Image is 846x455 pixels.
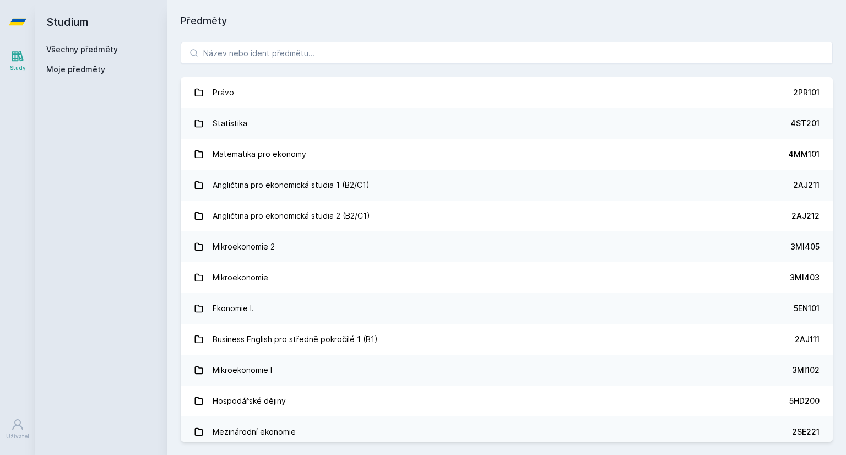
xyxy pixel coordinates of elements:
span: Moje předměty [46,64,105,75]
div: 3MI405 [790,241,820,252]
div: Matematika pro ekonomy [213,143,306,165]
div: 2AJ212 [791,210,820,221]
div: Ekonomie I. [213,297,254,319]
div: Právo [213,82,234,104]
a: Mikroekonomie 2 3MI405 [181,231,833,262]
input: Název nebo ident předmětu… [181,42,833,64]
a: Matematika pro ekonomy 4MM101 [181,139,833,170]
div: Mikroekonomie [213,267,268,289]
div: 4MM101 [788,149,820,160]
div: Statistika [213,112,247,134]
div: Business English pro středně pokročilé 1 (B1) [213,328,378,350]
a: Study [2,44,33,78]
h1: Předměty [181,13,833,29]
a: Statistika 4ST201 [181,108,833,139]
div: Mezinárodní ekonomie [213,421,296,443]
div: 2SE221 [792,426,820,437]
a: Business English pro středně pokročilé 1 (B1) 2AJ111 [181,324,833,355]
div: Mikroekonomie I [213,359,272,381]
div: Uživatel [6,432,29,441]
a: Mezinárodní ekonomie 2SE221 [181,416,833,447]
a: Mikroekonomie I 3MI102 [181,355,833,386]
div: Angličtina pro ekonomická studia 2 (B2/C1) [213,205,370,227]
div: Hospodářské dějiny [213,390,286,412]
a: Uživatel [2,413,33,446]
a: Všechny předměty [46,45,118,54]
div: Study [10,64,26,72]
a: Hospodářské dějiny 5HD200 [181,386,833,416]
div: 5EN101 [794,303,820,314]
div: 3MI102 [792,365,820,376]
div: Angličtina pro ekonomická studia 1 (B2/C1) [213,174,370,196]
a: Ekonomie I. 5EN101 [181,293,833,324]
a: Mikroekonomie 3MI403 [181,262,833,293]
div: 4ST201 [790,118,820,129]
div: 3MI403 [790,272,820,283]
div: 5HD200 [789,396,820,407]
div: Mikroekonomie 2 [213,236,275,258]
a: Angličtina pro ekonomická studia 1 (B2/C1) 2AJ211 [181,170,833,201]
a: Angličtina pro ekonomická studia 2 (B2/C1) 2AJ212 [181,201,833,231]
div: 2AJ111 [795,334,820,345]
a: Právo 2PR101 [181,77,833,108]
div: 2PR101 [793,87,820,98]
div: 2AJ211 [793,180,820,191]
